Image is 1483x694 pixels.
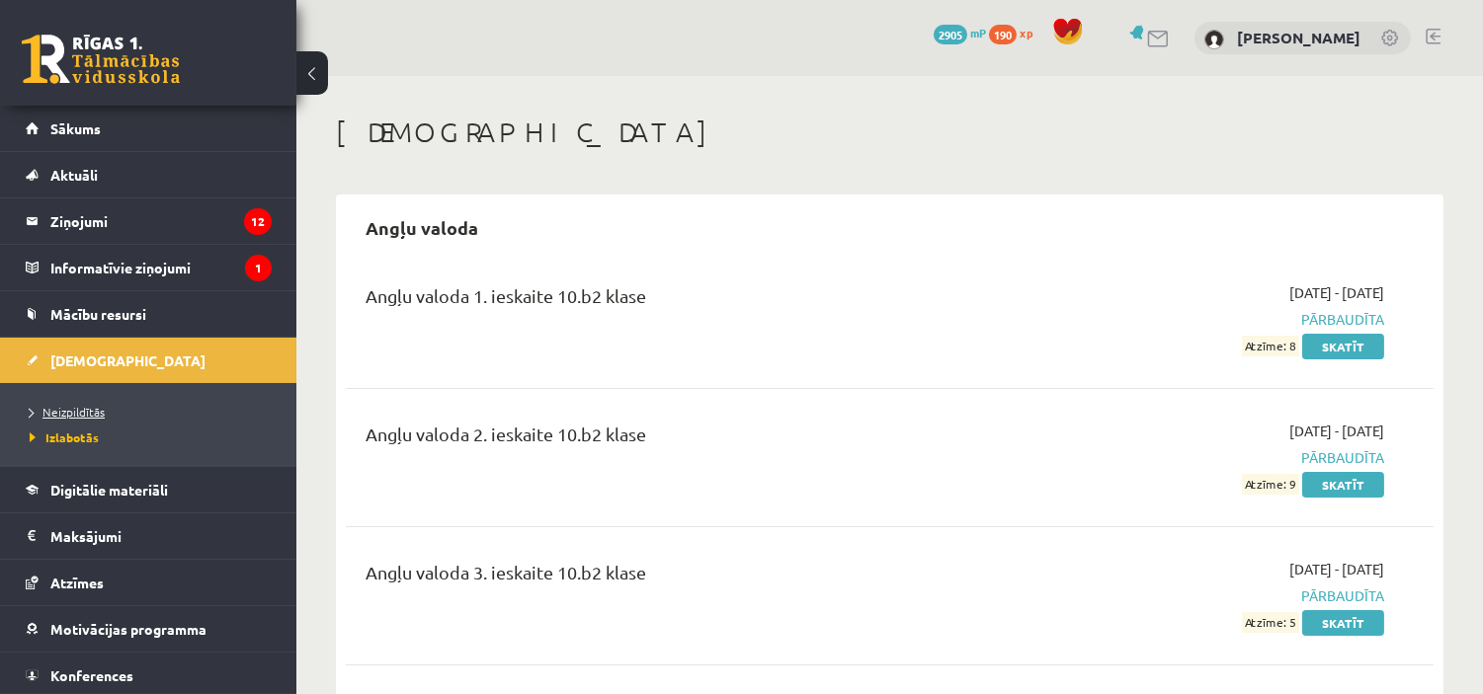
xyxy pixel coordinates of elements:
a: Digitālie materiāli [26,467,272,512]
span: Atzīmes [50,574,104,591]
a: Aktuāli [26,152,272,197]
a: Izlabotās [30,428,277,446]
a: Maksājumi [26,513,272,559]
span: Pārbaudīta [1064,447,1384,468]
span: Izlabotās [30,429,99,445]
span: Neizpildītās [30,404,105,420]
span: Pārbaudīta [1064,309,1384,330]
a: Skatīt [1302,610,1384,636]
span: Pārbaudīta [1064,585,1384,606]
a: [DEMOGRAPHIC_DATA] [26,338,272,383]
a: [PERSON_NAME] [1237,28,1360,47]
a: Ziņojumi12 [26,198,272,244]
span: [DATE] - [DATE] [1289,282,1384,303]
span: Konferences [50,666,133,684]
div: Angļu valoda 3. ieskaite 10.b2 klase [366,559,1034,595]
a: Motivācijas programma [26,606,272,652]
a: 2905 mP [934,25,986,40]
img: Adriana Sparāne [1204,30,1224,49]
span: [DATE] - [DATE] [1289,559,1384,579]
span: [DATE] - [DATE] [1289,421,1384,441]
a: Informatīvie ziņojumi1 [26,245,272,290]
a: Rīgas 1. Tālmācības vidusskola [22,35,180,84]
span: 2905 [934,25,967,44]
a: Skatīt [1302,472,1384,498]
span: Digitālie materiāli [50,481,168,499]
span: [DEMOGRAPHIC_DATA] [50,351,206,369]
span: Sākums [50,119,101,137]
i: 1 [245,255,272,281]
span: 190 [989,25,1017,44]
a: Atzīmes [26,560,272,605]
a: Sākums [26,106,272,151]
span: Mācību resursi [50,305,146,323]
span: mP [970,25,986,40]
a: Mācību resursi [26,291,272,337]
span: Atzīme: 9 [1242,474,1299,495]
i: 12 [244,208,272,235]
legend: Informatīvie ziņojumi [50,245,272,290]
legend: Ziņojumi [50,198,272,244]
h2: Angļu valoda [346,204,498,251]
a: 190 xp [989,25,1042,40]
a: Neizpildītās [30,403,277,421]
span: xp [1020,25,1032,40]
div: Angļu valoda 2. ieskaite 10.b2 klase [366,421,1034,457]
span: Motivācijas programma [50,620,206,638]
div: Angļu valoda 1. ieskaite 10.b2 klase [366,282,1034,319]
h1: [DEMOGRAPHIC_DATA] [336,116,1443,149]
span: Atzīme: 5 [1242,612,1299,633]
span: Atzīme: 8 [1242,336,1299,356]
legend: Maksājumi [50,513,272,559]
span: Aktuāli [50,166,98,184]
a: Skatīt [1302,334,1384,359]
